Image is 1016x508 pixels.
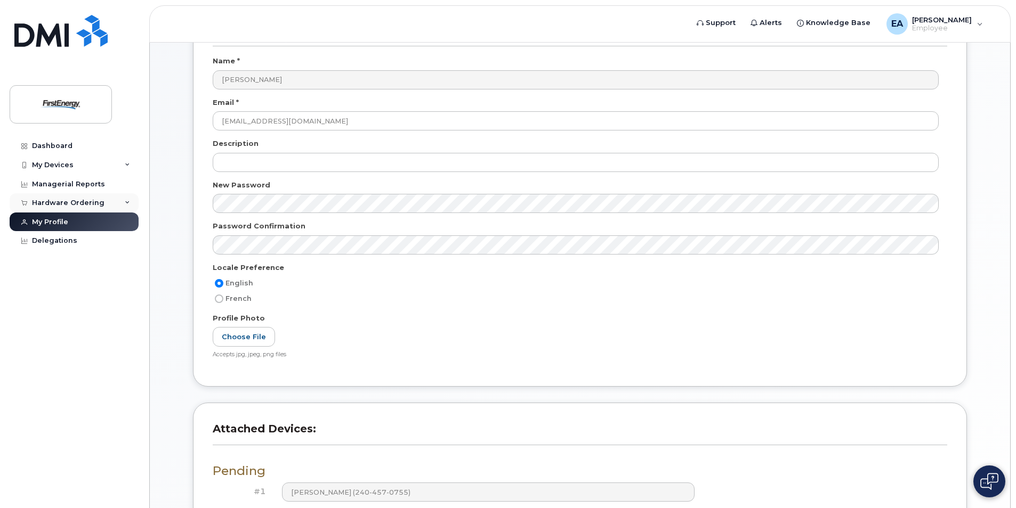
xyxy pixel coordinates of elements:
input: French [215,294,223,303]
a: Alerts [743,12,789,34]
span: Support [706,18,736,28]
span: Alerts [760,18,782,28]
label: Choose File [213,327,275,347]
label: Description [213,138,259,149]
div: Accepts jpg, jpeg, png files [213,351,939,359]
span: French [225,294,252,302]
label: Profile Photo [213,313,265,323]
label: Locale Preference [213,263,284,273]
label: Name * [213,56,240,66]
span: [PERSON_NAME] [912,15,972,24]
span: English [225,279,253,287]
h3: Pending [213,464,947,478]
span: Knowledge Base [806,18,870,28]
label: Password Confirmation [213,221,305,231]
input: English [215,279,223,288]
div: Edward Ammons [879,13,990,35]
h3: Attached Devices: [213,422,947,445]
span: Employee [912,24,972,32]
a: Knowledge Base [789,12,878,34]
label: New Password [213,180,270,190]
img: Open chat [980,473,998,490]
span: EA [891,18,903,30]
h4: #1 [221,487,266,496]
a: Support [689,12,743,34]
label: Email * [213,97,239,108]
